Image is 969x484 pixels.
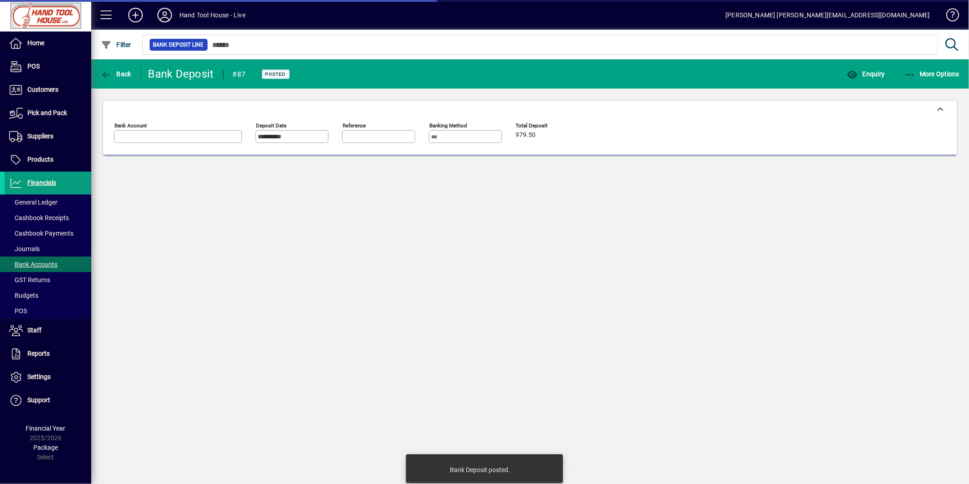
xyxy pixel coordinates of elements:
span: Support [27,396,50,404]
span: Enquiry [847,70,885,78]
span: Home [27,39,44,47]
div: Bank Deposit [148,67,214,81]
a: Support [5,389,91,412]
a: Suppliers [5,125,91,148]
a: Customers [5,79,91,101]
div: #87 [233,67,246,82]
a: GST Returns [5,272,91,288]
button: Add [121,7,150,23]
span: Financial Year [26,425,66,432]
a: General Ledger [5,195,91,210]
span: Products [27,156,53,163]
mat-label: Reference [343,122,366,129]
span: Suppliers [27,132,53,140]
span: Cashbook Receipts [9,214,69,221]
span: Package [33,444,58,451]
a: POS [5,303,91,319]
span: Financials [27,179,56,186]
div: [PERSON_NAME] [PERSON_NAME][EMAIL_ADDRESS][DOMAIN_NAME] [725,8,930,22]
span: Staff [27,326,42,334]
div: Hand Tool House - Live [179,8,245,22]
span: Settings [27,373,51,380]
app-page-header-button: Back [91,66,141,82]
span: Posted [266,71,286,77]
span: More Options [904,70,960,78]
span: Back [101,70,131,78]
span: POS [9,307,27,315]
span: GST Returns [9,276,50,284]
mat-label: Banking Method [429,122,467,129]
span: General Ledger [9,199,57,206]
a: Knowledge Base [939,2,958,32]
span: Filter [101,41,131,48]
span: Journals [9,245,40,253]
button: Enquiry [844,66,887,82]
a: Budgets [5,288,91,303]
button: Back [99,66,134,82]
a: Home [5,32,91,55]
button: Profile [150,7,179,23]
a: Cashbook Payments [5,226,91,241]
span: Customers [27,86,58,93]
a: Journals [5,241,91,257]
span: POS [27,63,40,70]
div: Bank Deposit posted. [450,465,510,474]
a: Cashbook Receipts [5,210,91,226]
a: Pick and Pack [5,102,91,125]
button: More Options [902,66,962,82]
span: Pick and Pack [27,109,67,116]
mat-label: Bank Account [115,122,147,129]
mat-label: Deposit Date [256,122,287,129]
span: Budgets [9,292,38,299]
a: Reports [5,342,91,365]
a: Settings [5,366,91,389]
span: Cashbook Payments [9,230,73,237]
span: Total Deposit [516,123,570,129]
a: Bank Accounts [5,257,91,272]
span: 979.50 [516,132,536,139]
button: Filter [99,37,134,53]
a: Staff [5,319,91,342]
a: POS [5,55,91,78]
span: Bank Deposit Line [153,40,204,49]
span: Reports [27,350,50,357]
span: Bank Accounts [9,261,57,268]
a: Products [5,148,91,171]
